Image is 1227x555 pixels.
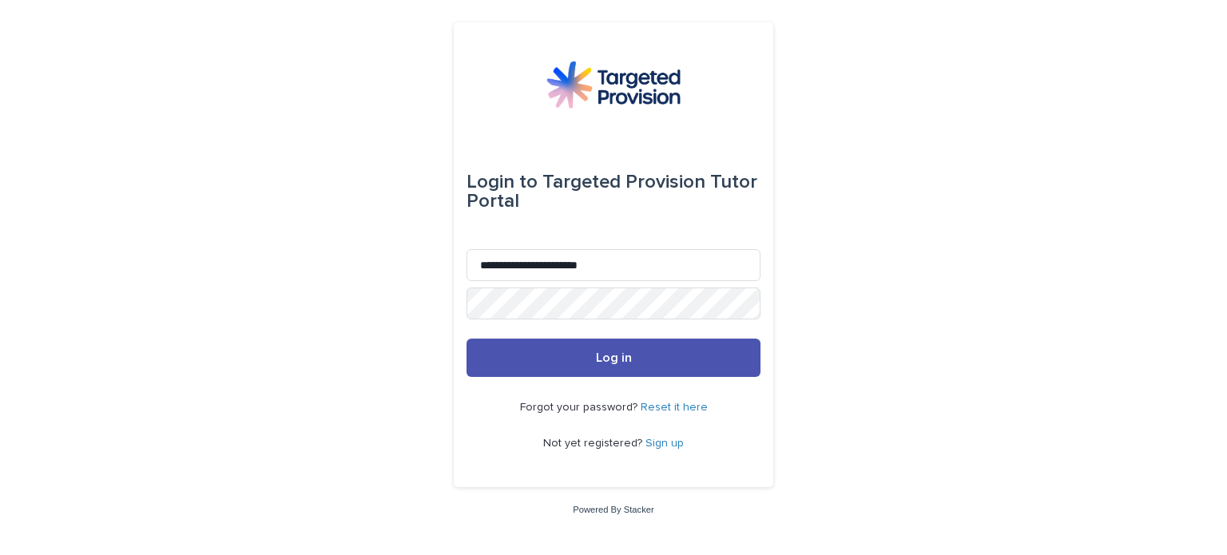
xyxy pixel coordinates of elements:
[467,339,760,377] button: Log in
[467,160,760,224] div: Targeted Provision Tutor Portal
[596,351,632,364] span: Log in
[467,172,538,192] span: Login to
[573,505,653,514] a: Powered By Stacker
[520,402,641,413] span: Forgot your password?
[645,438,684,449] a: Sign up
[641,402,708,413] a: Reset it here
[546,61,681,109] img: M5nRWzHhSzIhMunXDL62
[543,438,645,449] span: Not yet registered?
